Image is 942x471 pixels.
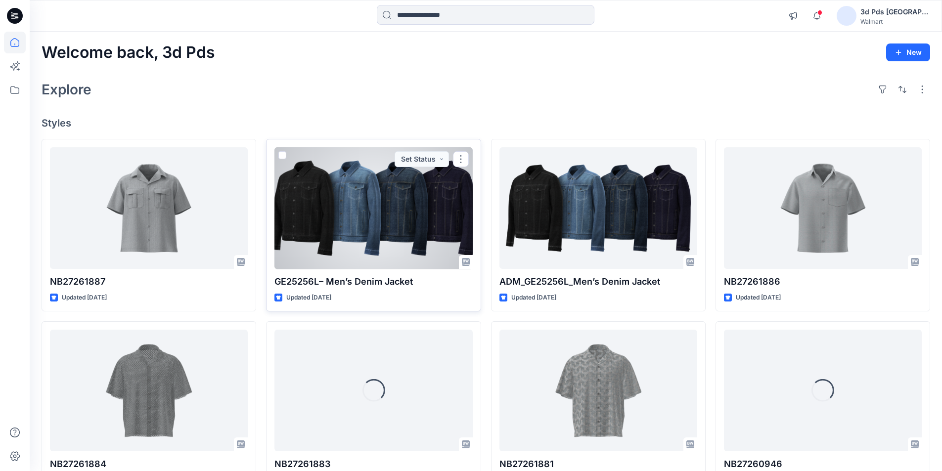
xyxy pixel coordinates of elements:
[860,6,930,18] div: 3d Pds [GEOGRAPHIC_DATA]
[837,6,856,26] img: avatar
[42,82,91,97] h2: Explore
[274,147,472,269] a: GE25256L– Men’s Denim Jacket
[499,275,697,289] p: ADM_GE25256L_Men’s Denim Jacket
[274,275,472,289] p: GE25256L– Men’s Denim Jacket
[42,117,930,129] h4: Styles
[511,293,556,303] p: Updated [DATE]
[724,147,922,269] a: NB27261886
[736,293,781,303] p: Updated [DATE]
[886,43,930,61] button: New
[499,457,697,471] p: NB27261881
[286,293,331,303] p: Updated [DATE]
[499,330,697,452] a: NB27261881
[42,43,215,62] h2: Welcome back, 3d Pds
[499,147,697,269] a: ADM_GE25256L_Men’s Denim Jacket
[274,457,472,471] p: NB27261883
[50,147,248,269] a: NB27261887
[62,293,107,303] p: Updated [DATE]
[724,457,922,471] p: NB27260946
[50,275,248,289] p: NB27261887
[860,18,930,25] div: Walmart
[50,457,248,471] p: NB27261884
[50,330,248,452] a: NB27261884
[724,275,922,289] p: NB27261886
